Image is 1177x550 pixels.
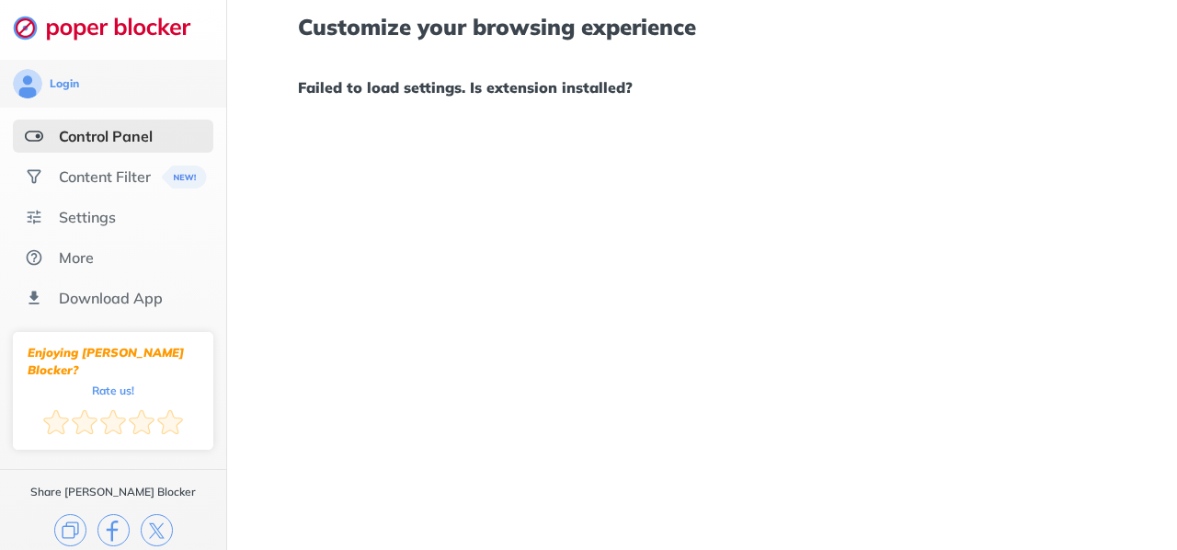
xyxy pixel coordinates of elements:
div: Login [50,76,79,91]
img: social.svg [25,167,43,186]
div: More [59,248,94,267]
div: Enjoying [PERSON_NAME] Blocker? [28,344,199,379]
img: facebook.svg [97,514,130,546]
img: settings.svg [25,208,43,226]
div: Control Panel [59,127,153,145]
img: features-selected.svg [25,127,43,145]
img: x.svg [141,514,173,546]
div: Settings [59,208,116,226]
h1: Customize your browsing experience [298,15,1105,39]
img: copy.svg [54,514,86,546]
img: logo-webpage.svg [13,15,211,40]
img: avatar.svg [13,69,42,98]
img: download-app.svg [25,289,43,307]
img: menuBanner.svg [162,166,207,189]
div: Download App [59,289,163,307]
div: Content Filter [59,167,151,186]
div: Rate us! [92,386,134,395]
h1: Failed to load settings. Is extension installed? [298,75,1105,99]
div: Share [PERSON_NAME] Blocker [30,485,196,499]
img: about.svg [25,248,43,267]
